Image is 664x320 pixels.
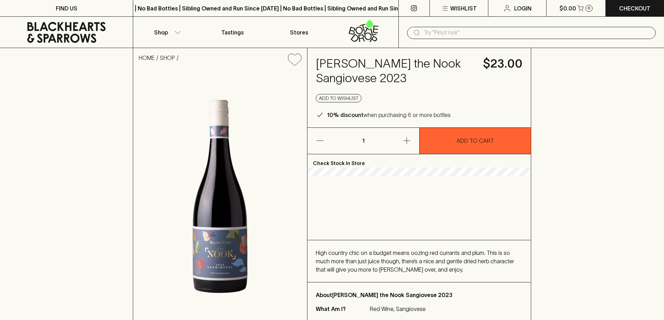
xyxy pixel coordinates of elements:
[56,4,77,13] p: FIND US
[316,291,522,299] p: About [PERSON_NAME] the Nook Sangiovese 2023
[619,4,650,13] p: Checkout
[316,94,361,102] button: Add to wishlist
[290,28,308,37] p: Stores
[559,4,576,13] p: $0.00
[266,17,332,48] a: Stores
[316,56,475,86] h4: [PERSON_NAME] the Nook Sangiovese 2023
[588,6,590,10] p: 0
[327,112,364,118] b: 10% discount
[316,305,368,313] p: What Am I?
[160,55,175,61] a: SHOP
[139,55,155,61] a: HOME
[450,4,477,13] p: Wishlist
[370,305,426,313] p: Red Wine, Sangiovese
[199,17,266,48] a: Tastings
[221,28,244,37] p: Tastings
[316,250,514,273] span: High country chic on a budget means oozing red currants and plum. This is so much more than just ...
[327,111,451,119] p: when purchasing 6 or more bottles
[307,154,531,167] p: Check Stock In Store
[420,128,531,154] button: ADD TO CART
[457,136,494,145] p: ADD TO CART
[133,17,199,48] button: Shop
[285,51,304,69] button: Add to wishlist
[483,56,522,71] h4: $23.00
[154,28,168,37] p: Shop
[424,27,650,38] input: Try "Pinot noir"
[514,4,532,13] p: Login
[355,128,372,154] p: 1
